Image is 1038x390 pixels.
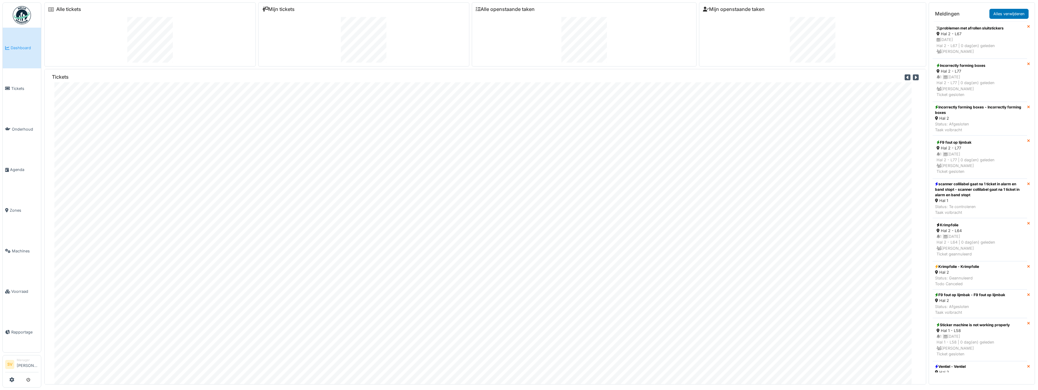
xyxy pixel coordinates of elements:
a: Krimpfolie - Krimpfolie Hal 2 Status: Geannuleerd Todo Canceled [933,261,1027,290]
li: SV [5,360,14,369]
div: Manager [17,358,39,362]
a: Agenda [3,149,41,190]
a: Alle tickets [56,6,81,12]
div: Status: Te controleren Taak volbracht [935,204,1025,215]
a: Mijn openstaande taken [703,6,765,12]
img: Badge_color-CXgf-gQk.svg [13,6,31,24]
div: Hal 1 [935,198,1025,204]
div: Krimpfolie [937,222,1023,228]
div: Hal 2 - L77 [937,145,1023,151]
div: 1 | [DATE] Hal 2 - L64 | 0 dag(en) geleden [PERSON_NAME] Ticket geannuleerd [937,234,1023,257]
div: Hal 2 [935,269,979,275]
h6: Meldingen [935,11,960,17]
span: Machines [12,248,39,254]
div: Ventiel - Ventiel [935,364,976,369]
a: Machines [3,231,41,271]
div: Hal 1 - L58 [937,328,1023,334]
div: Hal 2 - L67 [937,31,1023,37]
div: Hal 2 [935,115,1025,121]
div: F9 fout op lijmbak [937,140,1023,145]
span: Rapportage [11,329,39,335]
div: scanner collilabel gaat na 1 ticket in alarm en band stopt - scanner collilabel gaat na 1 ticket ... [935,181,1025,198]
a: problemen met afrollen sluitstickers Hal 2 - L67 [DATE]Hal 2 - L67 | 0 dag(en) geleden [PERSON_NAME] [933,21,1027,59]
div: Incorrectly forming boxes - Incorrectly forming boxes [935,104,1025,115]
a: Sticker machine is not working properly Hal 1 - L58 1 |[DATE]Hal 1 - L58 | 0 dag(en) geleden [PER... [933,318,1027,361]
a: Alles verwijderen [989,9,1029,19]
div: Hal 2 - L64 [937,228,1023,234]
a: Zones [3,190,41,231]
div: 1 | [DATE] Hal 2 - L77 | 0 dag(en) geleden [PERSON_NAME] Ticket gesloten [937,74,1023,97]
span: translation missing: nl.notification.todo_canceled [935,282,963,286]
a: Dashboard [3,28,41,68]
span: Agenda [10,167,39,173]
h6: Tickets [52,74,69,80]
div: F9 fout op lijmbak - F9 fout op lijmbak [935,292,1005,298]
a: Mijn tickets [262,6,295,12]
a: Tickets [3,68,41,109]
div: problemen met afrollen sluitstickers [937,26,1023,31]
a: Ventiel - Ventiel Hal 2 Status: Te controlerenTaak volbracht [933,361,1027,390]
div: Sticker machine is not working properly [937,322,1023,328]
div: Hal 2 [935,298,1005,303]
a: F9 fout op lijmbak - F9 fout op lijmbak Hal 2 Status: AfgeslotenTaak volbracht [933,289,1027,318]
a: Onderhoud [3,109,41,149]
div: Hal 2 - L77 [937,68,1023,74]
a: Alle openstaande taken [476,6,535,12]
div: 1 | [DATE] Hal 2 - L77 | 0 dag(en) geleden [PERSON_NAME] Ticket gesloten [937,151,1023,175]
div: Hal 2 [935,369,976,375]
li: [PERSON_NAME] [17,358,39,371]
span: Zones [10,207,39,213]
span: Onderhoud [12,126,39,132]
div: Status: Afgesloten Taak volbracht [935,121,1025,133]
a: scanner collilabel gaat na 1 ticket in alarm en band stopt - scanner collilabel gaat na 1 ticket ... [933,179,1027,218]
a: Voorraad [3,271,41,312]
div: Incorrectly forming boxes [937,63,1023,68]
div: 1 | [DATE] Hal 1 - L58 | 0 dag(en) geleden [PERSON_NAME] Ticket gesloten [937,334,1023,357]
a: Incorrectly forming boxes - Incorrectly forming boxes Hal 2 Status: AfgeslotenTaak volbracht [933,102,1027,136]
span: Dashboard [11,45,39,51]
div: Krimpfolie - Krimpfolie [935,264,979,269]
div: Status: Geannuleerd [935,275,979,287]
div: Status: Afgesloten Taak volbracht [935,304,1005,315]
a: SV Manager[PERSON_NAME] [5,358,39,372]
span: Tickets [11,86,39,91]
a: Rapportage [3,312,41,353]
a: Krimpfolie Hal 2 - L64 1 |[DATE]Hal 2 - L64 | 0 dag(en) geleden [PERSON_NAME]Ticket geannuleerd [933,218,1027,261]
a: Incorrectly forming boxes Hal 2 - L77 1 |[DATE]Hal 2 - L77 | 0 dag(en) geleden [PERSON_NAME]Ticke... [933,59,1027,102]
span: Voorraad [11,289,39,294]
div: [DATE] Hal 2 - L67 | 0 dag(en) geleden [PERSON_NAME] [937,37,1023,54]
a: F9 fout op lijmbak Hal 2 - L77 1 |[DATE]Hal 2 - L77 | 0 dag(en) geleden [PERSON_NAME]Ticket gesloten [933,135,1027,179]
